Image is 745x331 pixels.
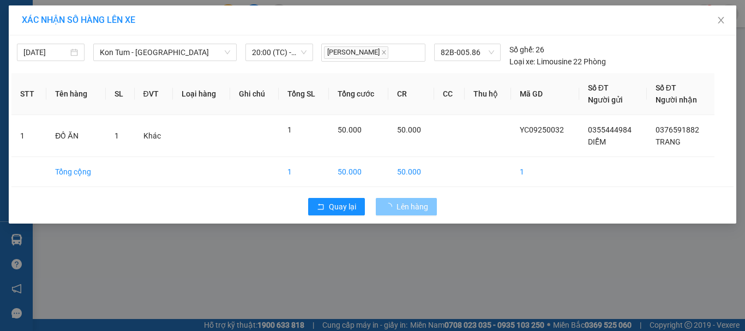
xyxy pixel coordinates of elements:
span: 0376591882 [656,125,699,134]
input: 14/09/2025 [23,46,68,58]
span: rollback [317,203,325,212]
td: 50.000 [329,157,389,187]
span: close [381,50,387,55]
span: Người nhận [656,95,697,104]
td: ĐỒ ĂN [46,115,105,157]
td: 1 [511,157,579,187]
td: Khác [135,115,173,157]
th: Mã GD [511,73,579,115]
button: Close [706,5,736,36]
span: 20:00 (TC) - 82B-005.86 [252,44,307,61]
div: 26 [509,44,544,56]
th: Tổng SL [279,73,329,115]
span: Số ĐT [656,83,676,92]
th: STT [11,73,46,115]
button: rollbackQuay lại [308,198,365,215]
span: Loại xe: [509,56,535,68]
th: SL [106,73,135,115]
span: 0355444984 [588,125,632,134]
span: loading [384,203,396,210]
td: 1 [11,115,46,157]
span: 1 [115,131,119,140]
th: Tổng cước [329,73,389,115]
span: YC09250032 [520,125,564,134]
span: Quay lại [329,201,356,213]
span: Người gửi [588,95,623,104]
th: ĐVT [135,73,173,115]
span: 82B-005.86 [441,44,494,61]
td: Tổng cộng [46,157,105,187]
span: [PERSON_NAME] [324,46,388,59]
span: Số ĐT [588,83,609,92]
span: 50.000 [397,125,421,134]
button: Lên hàng [376,198,437,215]
span: close [717,16,725,25]
span: down [224,49,231,56]
span: Lên hàng [396,201,428,213]
th: CR [388,73,434,115]
div: Limousine 22 Phòng [509,56,606,68]
td: 50.000 [388,157,434,187]
th: CC [434,73,464,115]
th: Thu hộ [465,73,511,115]
th: Loại hàng [173,73,230,115]
span: TRANG [656,137,681,146]
span: XÁC NHẬN SỐ HÀNG LÊN XE [22,15,135,25]
span: Số ghế: [509,44,534,56]
th: Tên hàng [46,73,105,115]
span: DIỄM [588,137,606,146]
span: 50.000 [338,125,362,134]
td: 1 [279,157,329,187]
th: Ghi chú [230,73,278,115]
span: Kon Tum - Đà Nẵng [100,44,230,61]
span: 1 [287,125,292,134]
